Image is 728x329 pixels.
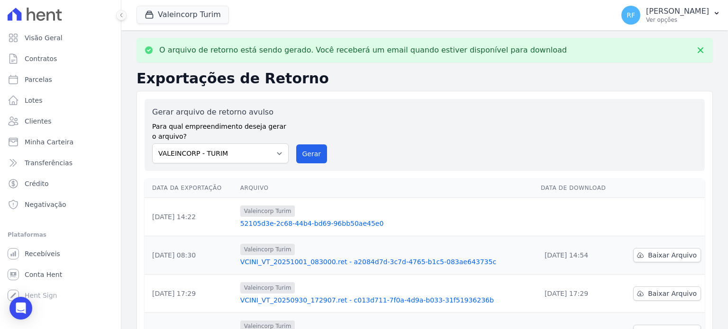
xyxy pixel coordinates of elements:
[25,96,43,105] span: Lotes
[145,178,237,198] th: Data da Exportação
[145,198,237,236] td: [DATE] 14:22
[25,33,63,43] span: Visão Geral
[145,236,237,275] td: [DATE] 08:30
[4,70,117,89] a: Parcelas
[4,133,117,151] a: Minha Carteira
[136,70,713,87] h2: Exportações de Retorno
[4,91,117,110] a: Lotes
[240,244,295,255] span: Valeincorp Turim
[627,12,635,18] span: RF
[240,219,533,228] a: 52105d3e-2c68-44b4-bd69-96bb50ae45e0
[136,6,229,24] button: Valeincorp Turim
[633,286,701,301] a: Baixar Arquivo
[25,179,49,188] span: Crédito
[25,54,57,63] span: Contratos
[4,112,117,131] a: Clientes
[4,49,117,68] a: Contratos
[8,229,113,240] div: Plataformas
[4,195,117,214] a: Negativação
[4,153,117,172] a: Transferências
[240,282,295,293] span: Valeincorp Turim
[646,7,709,16] p: [PERSON_NAME]
[633,248,701,262] a: Baixar Arquivo
[152,118,289,142] label: Para qual empreendimento deseja gerar o arquivo?
[145,275,237,313] td: [DATE] 17:29
[152,107,289,118] label: Gerar arquivo de retorno avulso
[296,144,328,163] button: Gerar
[648,289,697,298] span: Baixar Arquivo
[537,178,619,198] th: Data de Download
[25,200,66,209] span: Negativação
[25,270,62,279] span: Conta Hent
[4,244,117,263] a: Recebíveis
[159,45,567,55] p: O arquivo de retorno está sendo gerado. Você receberá um email quando estiver disponível para dow...
[537,275,619,313] td: [DATE] 17:29
[237,178,537,198] th: Arquivo
[25,249,60,258] span: Recebíveis
[25,75,52,84] span: Parcelas
[25,158,73,168] span: Transferências
[240,257,533,267] a: VCINI_VT_20251001_083000.ret - a2084d7d-3c7d-4765-b1c5-083ae643735c
[648,250,697,260] span: Baixar Arquivo
[537,236,619,275] td: [DATE] 14:54
[646,16,709,24] p: Ver opções
[25,116,51,126] span: Clientes
[240,295,533,305] a: VCINI_VT_20250930_172907.ret - c013d711-7f0a-4d9a-b033-31f51936236b
[4,28,117,47] a: Visão Geral
[614,2,728,28] button: RF [PERSON_NAME] Ver opções
[25,137,73,147] span: Minha Carteira
[4,265,117,284] a: Conta Hent
[240,205,295,217] span: Valeincorp Turim
[9,297,32,320] div: Open Intercom Messenger
[4,174,117,193] a: Crédito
